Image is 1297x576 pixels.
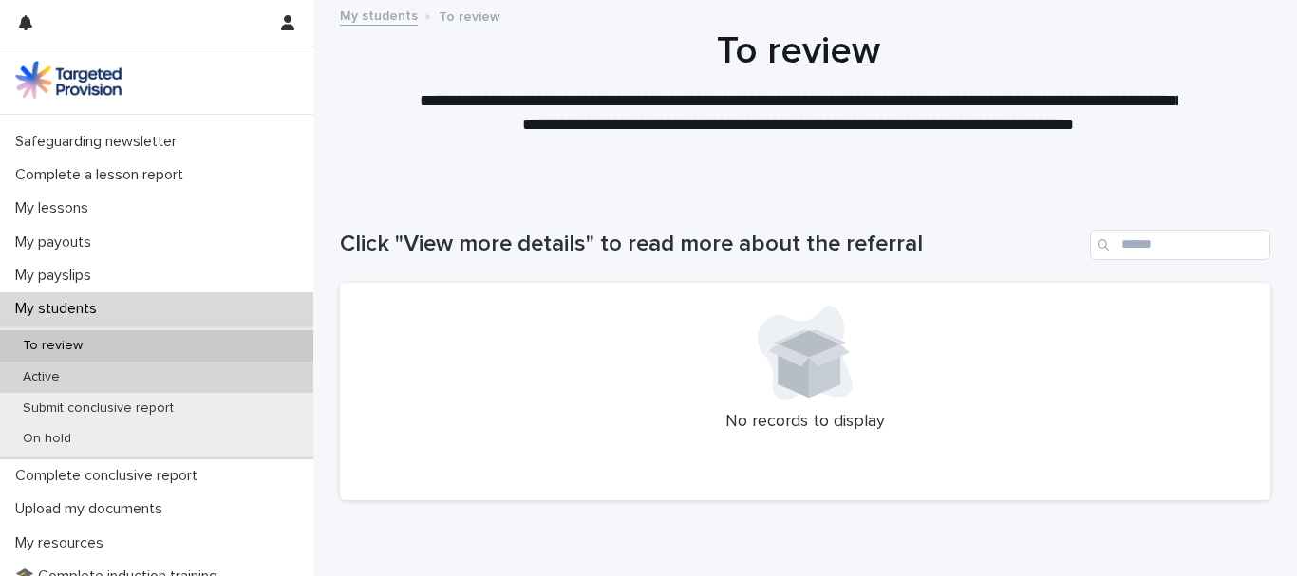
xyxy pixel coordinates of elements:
p: My lessons [8,199,103,217]
p: Upload my documents [8,500,178,518]
input: Search [1090,230,1270,260]
p: My students [8,300,112,318]
p: My resources [8,534,119,552]
h1: Click "View more details" to read more about the referral [340,231,1082,258]
p: Submit conclusive report [8,400,189,417]
p: To review [439,5,500,26]
a: My students [340,4,418,26]
p: My payslips [8,267,106,285]
p: Active [8,369,75,385]
p: Complete conclusive report [8,467,213,485]
img: M5nRWzHhSzIhMunXDL62 [15,61,122,99]
p: My payouts [8,233,106,251]
p: On hold [8,431,86,447]
p: Complete a lesson report [8,166,198,184]
h1: To review [333,28,1264,74]
p: To review [8,338,98,354]
p: Safeguarding newsletter [8,133,192,151]
p: No records to display [363,412,1248,433]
